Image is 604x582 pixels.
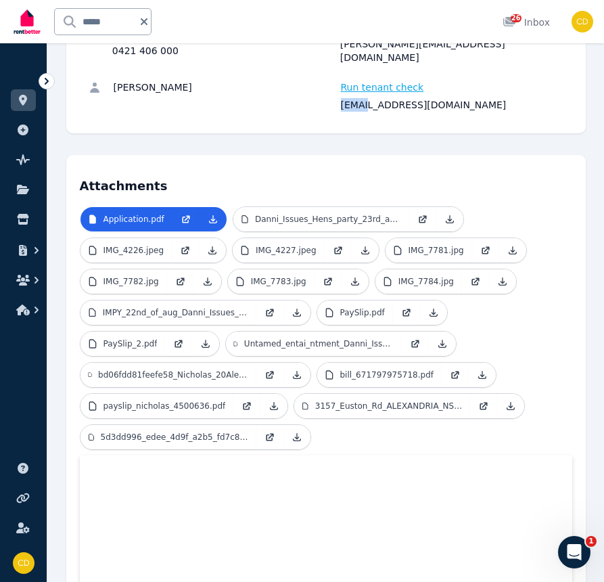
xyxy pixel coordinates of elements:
[409,245,464,256] p: IMG_7781.jpg
[226,332,402,356] a: Untamed_entai_ntment_Danni_Issues_31st_aug_sydney_marathon.pdf
[114,81,337,94] div: [PERSON_NAME]
[172,207,200,231] a: Open in new Tab
[103,338,158,349] p: PaySlip_2.pdf
[80,425,256,449] a: 5d3dd996_edee_4d9f_a2b5_fd7c84d2b66c.jpeg
[586,536,597,547] span: 1
[393,300,420,325] a: Open in new Tab
[340,370,434,380] p: bill_671797975718.pdf
[283,425,310,449] a: Download Attachment
[352,238,379,263] a: Download Attachment
[103,276,159,287] p: IMG_7782.jpg
[294,394,470,418] a: 3157_Euston_Rd_ALEXANDRIA_NSW_2015.pdf
[409,207,436,231] a: Open in new Tab
[80,207,172,231] a: Application.pdf
[233,207,409,231] a: Danni_Issues_Hens_party_23rd_aug_.pdf
[244,338,394,349] p: Untamed_entai_ntment_Danni_Issues_31st_aug_sydney_marathon.pdf
[317,363,442,387] a: bill_671797975718.pdf
[499,238,526,263] a: Download Attachment
[199,238,226,263] a: Download Attachment
[103,401,226,411] p: payslip_nicholas_4500636.pdf
[233,238,325,263] a: IMG_4227.jpeg
[256,425,283,449] a: Open in new Tab
[315,269,342,294] a: Open in new Tab
[436,207,463,231] a: Download Attachment
[283,363,310,387] a: Download Attachment
[11,5,43,39] img: RentBetter
[200,207,227,231] a: Download Attachment
[80,269,167,294] a: IMG_7782.jpg
[283,300,310,325] a: Download Attachment
[398,276,454,287] p: IMG_7784.jpg
[420,300,447,325] a: Download Attachment
[80,394,234,418] a: payslip_nicholas_4500636.pdf
[341,98,564,112] div: [EMAIL_ADDRESS][DOMAIN_NAME]
[167,269,194,294] a: Open in new Tab
[103,214,164,225] p: Application.pdf
[558,536,590,568] iframe: Intercom live chat
[80,238,172,263] a: IMG_4226.jpeg
[192,332,219,356] a: Download Attachment
[470,394,497,418] a: Open in new Tab
[469,363,496,387] a: Download Attachment
[13,552,34,574] img: Chris Dimitropoulos
[472,238,499,263] a: Open in new Tab
[503,16,550,29] div: Inbox
[315,401,462,411] p: 3157_Euston_Rd_ALEXANDRIA_NSW_2015.pdf
[251,276,306,287] p: IMG_7783.jpg
[325,238,352,263] a: Open in new Tab
[342,269,369,294] a: Download Attachment
[511,14,521,22] span: 26
[80,332,166,356] a: PaySlip_2.pdf
[255,214,401,225] p: Danni_Issues_Hens_party_23rd_aug_.pdf
[80,300,256,325] a: IMPY_22nd_of_aug_Danni_Issues_.pdf
[194,269,221,294] a: Download Attachment
[462,269,489,294] a: Open in new Tab
[228,269,315,294] a: IMG_7783.jpg
[80,169,572,196] h4: Attachments
[103,245,164,256] p: IMG_4226.jpeg
[260,394,287,418] a: Download Attachment
[497,394,524,418] a: Download Attachment
[317,300,393,325] a: PaySlip.pdf
[165,332,192,356] a: Open in new Tab
[341,81,424,94] span: Run tenant check
[112,37,336,64] div: 0421 406 000
[172,238,199,263] a: Open in new Tab
[572,11,593,32] img: Chris Dimitropoulos
[340,307,385,318] p: PaySlip.pdf
[489,269,516,294] a: Download Attachment
[80,363,256,387] a: bd06fdd81feefe58_Nicholas_20Alexander_20Daskalovski_20_203.pdf
[103,307,248,318] p: IMPY_22nd_of_aug_Danni_Issues_.pdf
[256,363,283,387] a: Open in new Tab
[256,245,317,256] p: IMG_4227.jpeg
[375,269,462,294] a: IMG_7784.jpg
[101,432,248,443] p: 5d3dd996_edee_4d9f_a2b5_fd7c84d2b66c.jpeg
[98,370,248,380] p: bd06fdd81feefe58_Nicholas_20Alexander_20Daskalovski_20_203.pdf
[256,300,283,325] a: Open in new Tab
[429,332,456,356] a: Download Attachment
[442,363,469,387] a: Open in new Tab
[340,37,564,64] div: [PERSON_NAME][EMAIL_ADDRESS][DOMAIN_NAME]
[386,238,472,263] a: IMG_7781.jpg
[402,332,429,356] a: Open in new Tab
[233,394,260,418] a: Open in new Tab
